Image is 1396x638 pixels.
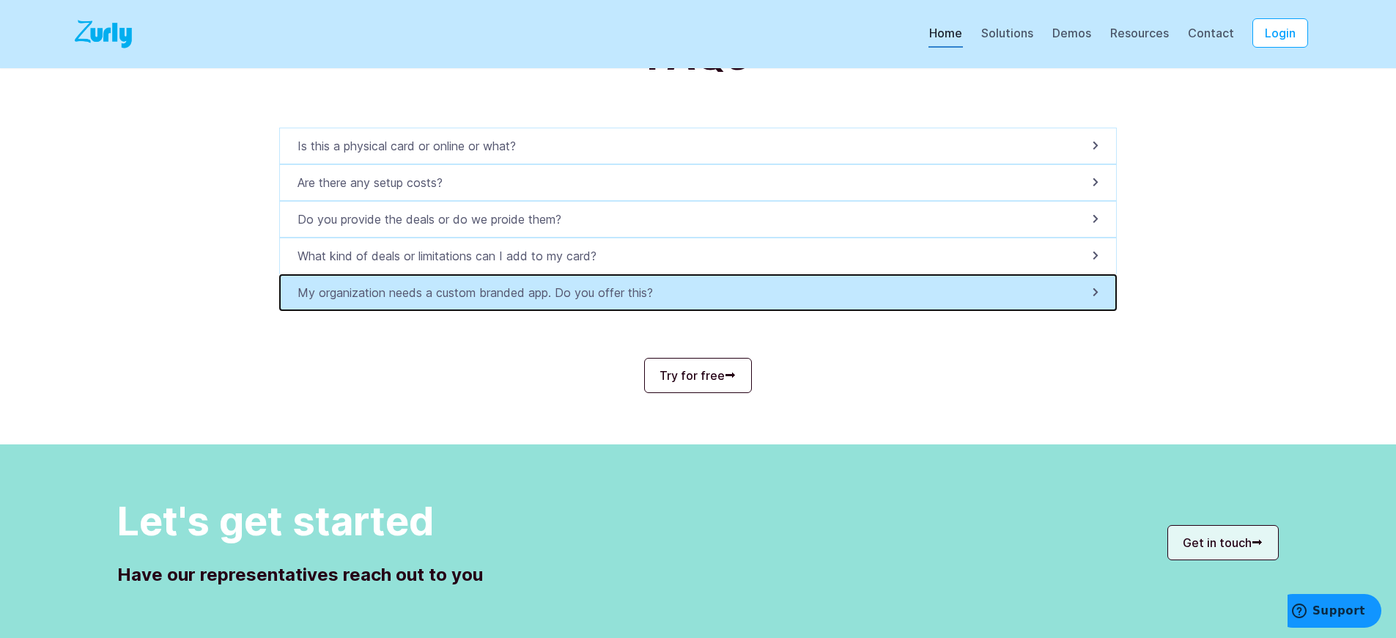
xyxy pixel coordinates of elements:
a: Get in touch⮕ [1167,525,1279,560]
a: Login [1235,26,1326,40]
h4: Have our representatives reach out to you [117,563,483,587]
div: Solutions [980,24,1034,49]
h1: Let's get started [117,498,483,546]
button: My organization needs a custom branded app. Do you offer this? [279,274,1117,311]
button: Is this a physical card or online or what? [279,128,1117,164]
a: Contact [1187,26,1235,48]
a: Demos [1052,26,1092,48]
iframe: Opens a widget where you can find more information [1288,594,1381,631]
img: Logo [70,18,141,51]
button: What kind of deals or limitations can I add to my card? [279,238,1117,274]
button: Do you provide the deals or do we proide them? [279,201,1117,238]
a: Resources [1109,26,1170,48]
p: My organization needs a custom branded app. Do you offer this? [298,284,662,301]
a: Try for free⮕ [644,358,752,393]
button: Are there any setup costs? [279,164,1117,201]
p: Are there any setup costs? [298,174,451,191]
p: What kind of deals or limitations can I add to my card? [298,247,605,265]
p: Is this a physical card or online or what? [298,137,525,155]
a: Home [928,26,963,48]
button: Login [1252,18,1308,48]
p: Do you provide the deals or do we proide them? [298,210,570,228]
